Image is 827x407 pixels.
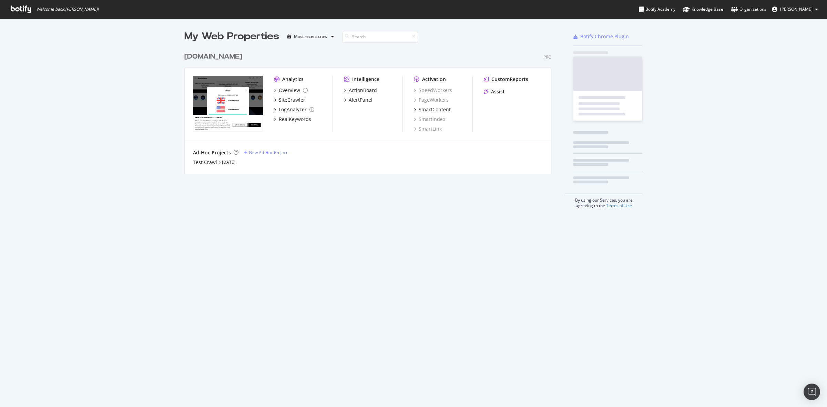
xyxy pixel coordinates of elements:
[279,87,300,94] div: Overview
[274,106,314,113] a: LogAnalyzer
[606,203,632,208] a: Terms of Use
[274,116,311,123] a: RealKeywords
[344,87,377,94] a: ActionBoard
[349,96,372,103] div: AlertPanel
[282,76,304,83] div: Analytics
[184,43,557,174] div: grid
[244,150,287,155] a: New Ad-Hoc Project
[193,159,217,166] a: Test Crawl
[193,76,263,132] img: debenhams.com
[279,116,311,123] div: RealKeywords
[184,30,279,43] div: My Web Properties
[279,106,307,113] div: LogAnalyzer
[414,106,451,113] a: SmartContent
[414,87,452,94] a: SpeedWorkers
[249,150,287,155] div: New Ad-Hoc Project
[766,4,824,15] button: [PERSON_NAME]
[279,96,305,103] div: SiteCrawler
[484,76,528,83] a: CustomReports
[414,125,442,132] a: SmartLink
[491,88,505,95] div: Assist
[573,33,629,40] a: Botify Chrome Plugin
[491,76,528,83] div: CustomReports
[36,7,99,12] span: Welcome back, [PERSON_NAME] !
[780,6,813,12] span: Zubair Kakuji
[274,96,305,103] a: SiteCrawler
[222,159,235,165] a: [DATE]
[193,149,231,156] div: Ad-Hoc Projects
[344,96,372,103] a: AlertPanel
[422,76,446,83] div: Activation
[414,116,445,123] a: SmartIndex
[683,6,723,13] div: Knowledge Base
[543,54,551,60] div: Pro
[184,52,245,62] a: [DOMAIN_NAME]
[731,6,766,13] div: Organizations
[285,31,337,42] button: Most recent crawl
[184,52,242,62] div: [DOMAIN_NAME]
[419,106,451,113] div: SmartContent
[352,76,379,83] div: Intelligence
[294,34,328,39] div: Most recent crawl
[565,194,643,208] div: By using our Services, you are agreeing to the
[804,384,820,400] div: Open Intercom Messenger
[349,87,377,94] div: ActionBoard
[580,33,629,40] div: Botify Chrome Plugin
[484,88,505,95] a: Assist
[274,87,308,94] a: Overview
[342,31,418,43] input: Search
[414,96,449,103] a: PageWorkers
[639,6,675,13] div: Botify Academy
